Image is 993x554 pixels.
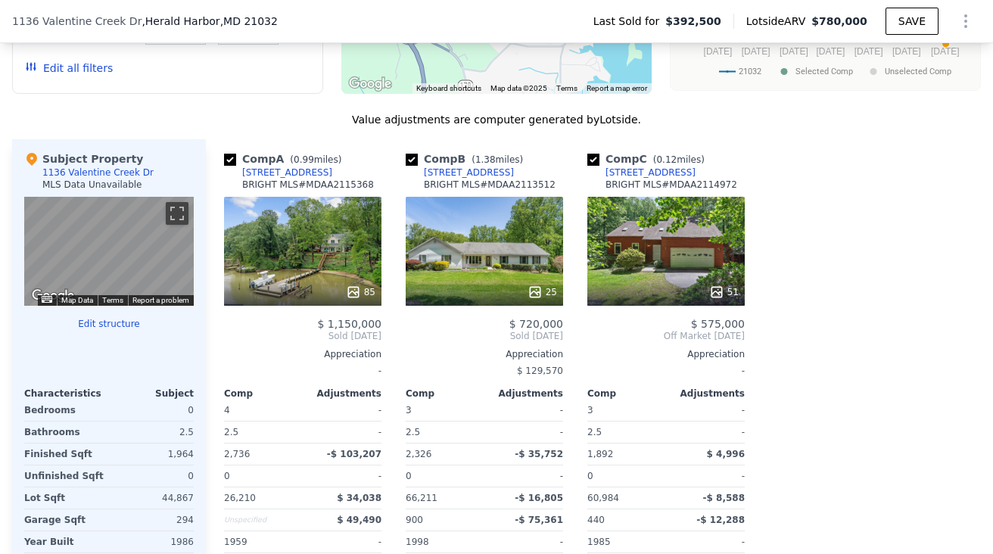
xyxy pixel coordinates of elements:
[306,531,381,552] div: -
[406,422,481,443] div: 2.5
[220,15,278,27] span: , MD 21032
[224,471,230,481] span: 0
[587,405,593,415] span: 3
[517,366,563,376] span: $ 129,570
[132,296,189,304] a: Report a problem
[224,449,250,459] span: 2,736
[587,84,647,92] a: Report a map error
[669,465,745,487] div: -
[112,400,194,421] div: 0
[24,197,194,306] div: Street View
[224,167,332,179] a: [STREET_ADDRESS]
[487,400,563,421] div: -
[224,493,256,503] span: 26,210
[345,74,395,94] a: Open this area in Google Maps (opens a new window)
[24,531,106,552] div: Year Built
[587,167,696,179] a: [STREET_ADDRESS]
[416,83,481,94] button: Keyboard shortcuts
[24,465,106,487] div: Unfinished Sqft
[317,318,381,330] span: $ 1,150,000
[487,531,563,552] div: -
[24,197,194,306] div: Map
[587,531,663,552] div: 1985
[24,387,109,400] div: Characteristics
[742,46,770,57] text: [DATE]
[490,84,547,92] span: Map data ©2025
[24,151,143,167] div: Subject Property
[703,493,745,503] span: -$ 8,588
[406,515,423,525] span: 900
[647,154,711,165] span: ( miles)
[112,444,194,465] div: 1,964
[707,449,745,459] span: $ 4,996
[303,387,381,400] div: Adjustments
[337,515,381,525] span: $ 49,490
[587,471,593,481] span: 0
[42,179,142,191] div: MLS Data Unavailable
[931,46,960,57] text: [DATE]
[284,154,347,165] span: ( miles)
[406,531,481,552] div: 1998
[528,285,557,300] div: 25
[656,154,677,165] span: 0.12
[406,151,529,167] div: Comp B
[465,154,529,165] span: ( miles)
[12,14,142,29] span: 1136 Valentine Creek Dr
[327,449,381,459] span: -$ 103,207
[704,46,733,57] text: [DATE]
[24,509,106,531] div: Garage Sqft
[951,6,981,36] button: Show Options
[587,449,613,459] span: 1,892
[306,422,381,443] div: -
[224,151,347,167] div: Comp A
[28,286,78,306] img: Google
[424,179,556,191] div: BRIGHT MLS # MDAA2113512
[337,493,381,503] span: $ 34,038
[406,471,412,481] span: 0
[306,465,381,487] div: -
[224,330,381,342] span: Sold [DATE]
[224,405,230,415] span: 4
[587,515,605,525] span: 440
[605,179,737,191] div: BRIGHT MLS # MDAA2114972
[484,387,563,400] div: Adjustments
[24,422,106,443] div: Bathrooms
[112,531,194,552] div: 1986
[669,400,745,421] div: -
[709,285,739,300] div: 51
[593,14,666,29] span: Last Sold for
[306,400,381,421] div: -
[224,348,381,360] div: Appreciation
[112,487,194,509] div: 44,867
[509,318,563,330] span: $ 720,000
[854,46,883,57] text: [DATE]
[666,387,745,400] div: Adjustments
[112,422,194,443] div: 2.5
[515,449,563,459] span: -$ 35,752
[24,444,106,465] div: Finished Sqft
[61,295,93,306] button: Map Data
[406,449,431,459] span: 2,326
[780,46,808,57] text: [DATE]
[587,387,666,400] div: Comp
[166,202,188,225] button: Toggle fullscreen view
[28,286,78,306] a: Open this area in Google Maps (opens a new window)
[587,422,663,443] div: 2.5
[112,465,194,487] div: 0
[669,422,745,443] div: -
[406,493,437,503] span: 66,211
[102,296,123,304] a: Terms (opens in new tab)
[587,493,619,503] span: 60,984
[142,14,278,29] span: , Herald Harbor
[406,348,563,360] div: Appreciation
[691,318,745,330] span: $ 575,000
[587,151,711,167] div: Comp C
[587,330,745,342] span: Off Market [DATE]
[109,387,194,400] div: Subject
[406,387,484,400] div: Comp
[739,67,761,76] text: 21032
[42,167,154,179] div: 1136 Valentine Creek Dr
[224,422,300,443] div: 2.5
[25,61,113,76] button: Edit all filters
[515,515,563,525] span: -$ 75,361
